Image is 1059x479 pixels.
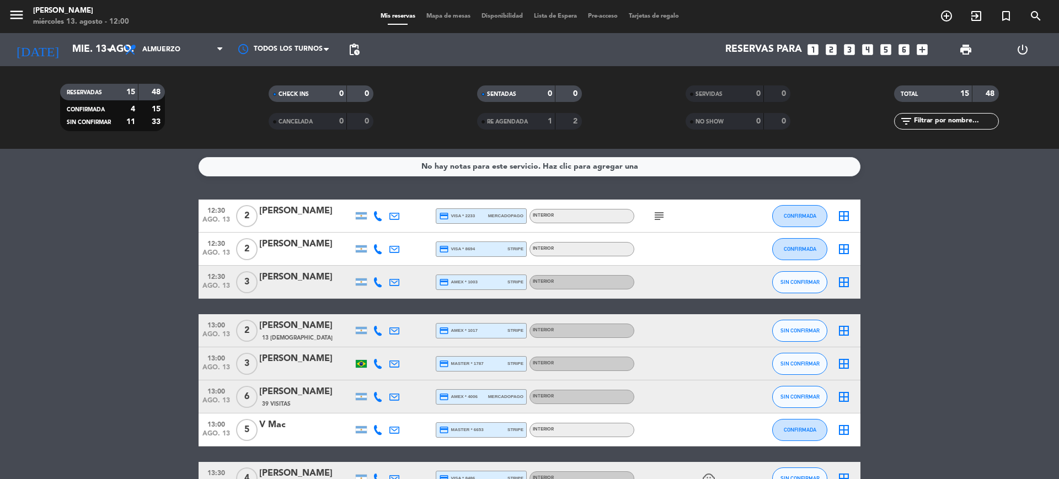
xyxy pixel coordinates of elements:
[837,324,851,337] i: border_all
[67,90,102,95] span: RESERVADAS
[756,90,761,98] strong: 0
[67,120,111,125] span: SIN CONFIRMAR
[202,216,230,229] span: ago. 13
[202,282,230,295] span: ago. 13
[439,326,478,336] span: amex * 1017
[126,88,135,96] strong: 15
[533,361,554,365] span: Interior
[236,238,258,260] span: 2
[131,105,135,113] strong: 4
[756,117,761,125] strong: 0
[279,92,309,97] span: CHECK INS
[507,327,523,334] span: stripe
[152,105,163,113] strong: 15
[970,9,983,23] i: exit_to_app
[236,320,258,342] span: 2
[837,209,851,223] i: border_all
[236,271,258,293] span: 3
[573,90,580,98] strong: 0
[439,392,449,402] i: credit_card
[1029,9,1042,23] i: search
[202,417,230,430] span: 13:00
[8,7,25,23] i: menu
[339,90,344,98] strong: 0
[259,270,353,284] div: [PERSON_NAME]
[837,276,851,289] i: border_all
[202,270,230,282] span: 12:30
[236,419,258,441] span: 5
[533,279,554,284] span: Interior
[236,205,258,227] span: 2
[837,357,851,370] i: border_all
[780,327,820,333] span: SIN CONFIRMAR
[236,386,258,408] span: 6
[67,107,105,112] span: CONFIRMADA
[780,360,820,367] span: SIN CONFIRMAR
[152,88,163,96] strong: 48
[959,43,972,56] span: print
[202,351,230,364] span: 13:00
[901,92,918,97] span: TOTAL
[623,13,684,19] span: Tarjetas de regalo
[259,385,353,399] div: [PERSON_NAME]
[652,209,666,223] i: subject
[439,425,484,435] span: master * 6653
[279,119,313,125] span: CANCELADA
[548,90,552,98] strong: 0
[259,319,353,333] div: [PERSON_NAME]
[507,360,523,367] span: stripe
[439,359,449,369] i: credit_card
[913,115,998,127] input: Filtrar por nombre...
[842,42,857,57] i: looks_3
[900,115,913,128] i: filter_list
[573,117,580,125] strong: 2
[782,90,788,98] strong: 0
[780,279,820,285] span: SIN CONFIRMAR
[994,33,1051,66] div: LOG OUT
[259,204,353,218] div: [PERSON_NAME]
[837,243,851,256] i: border_all
[202,249,230,262] span: ago. 13
[259,237,353,251] div: [PERSON_NAME]
[784,246,816,252] span: CONFIRMADA
[202,318,230,331] span: 13:00
[476,13,528,19] span: Disponibilidad
[488,393,523,400] span: mercadopago
[986,90,997,98] strong: 48
[548,117,552,125] strong: 1
[772,320,827,342] button: SIN CONFIRMAR
[806,42,820,57] i: looks_one
[960,90,969,98] strong: 15
[860,42,875,57] i: looks_4
[202,203,230,216] span: 12:30
[897,42,911,57] i: looks_6
[879,42,893,57] i: looks_5
[126,118,135,126] strong: 11
[940,9,953,23] i: add_circle_outline
[533,394,554,399] span: Interior
[262,400,291,408] span: 39 Visitas
[202,430,230,443] span: ago. 13
[772,386,827,408] button: SIN CONFIRMAR
[725,44,802,55] span: Reservas para
[915,42,929,57] i: add_box
[202,236,230,249] span: 12:30
[696,92,723,97] span: SERVIDAS
[772,205,827,227] button: CONFIRMADA
[421,13,476,19] span: Mapa de mesas
[772,353,827,375] button: SIN CONFIRMAR
[259,352,353,366] div: [PERSON_NAME]
[487,92,516,97] span: SENTADAS
[202,384,230,397] span: 13:00
[528,13,582,19] span: Lista de Espera
[347,43,361,56] span: pending_actions
[202,466,230,478] span: 13:30
[202,364,230,376] span: ago. 13
[375,13,421,19] span: Mis reservas
[202,331,230,343] span: ago. 13
[507,426,523,433] span: stripe
[1016,43,1029,56] i: power_settings_new
[824,42,838,57] i: looks_two
[202,397,230,410] span: ago. 13
[421,160,638,173] div: No hay notas para este servicio. Haz clic para agregar una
